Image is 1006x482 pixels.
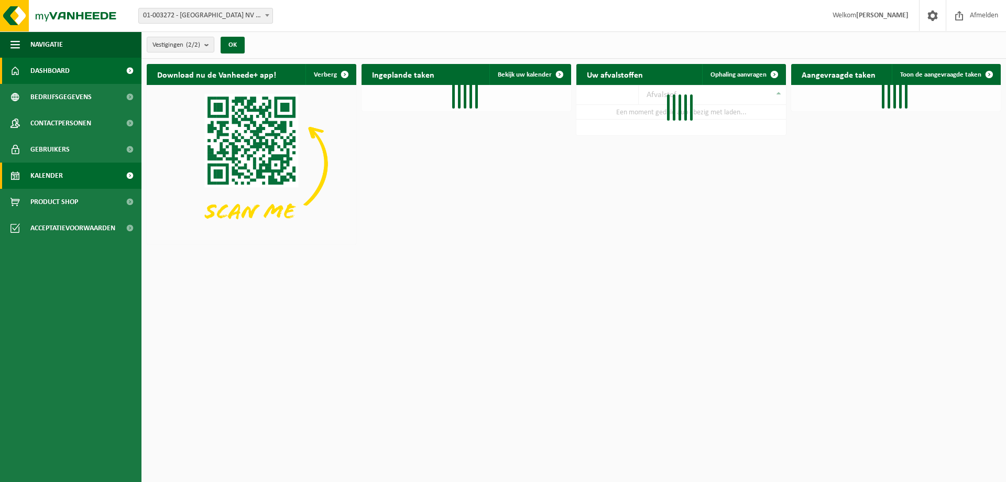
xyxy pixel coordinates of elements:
strong: [PERSON_NAME] [856,12,909,19]
span: Dashboard [30,58,70,84]
a: Ophaling aanvragen [702,64,785,85]
count: (2/2) [186,41,200,48]
span: Product Shop [30,189,78,215]
a: Bekijk uw kalender [489,64,570,85]
button: Vestigingen(2/2) [147,37,214,52]
span: Toon de aangevraagde taken [900,71,981,78]
span: Navigatie [30,31,63,58]
img: Download de VHEPlus App [147,85,356,242]
h2: Download nu de Vanheede+ app! [147,64,287,84]
span: Vestigingen [152,37,200,53]
span: Bekijk uw kalender [498,71,552,78]
button: OK [221,37,245,53]
span: 01-003272 - BELGOSUC NV - BEERNEM [139,8,272,23]
a: Toon de aangevraagde taken [892,64,1000,85]
span: Contactpersonen [30,110,91,136]
span: Bedrijfsgegevens [30,84,92,110]
span: Ophaling aanvragen [710,71,767,78]
h2: Aangevraagde taken [791,64,886,84]
button: Verberg [305,64,355,85]
span: Acceptatievoorwaarden [30,215,115,241]
h2: Uw afvalstoffen [576,64,653,84]
span: Gebruikers [30,136,70,163]
h2: Ingeplande taken [362,64,445,84]
span: 01-003272 - BELGOSUC NV - BEERNEM [138,8,273,24]
span: Verberg [314,71,337,78]
span: Kalender [30,163,63,189]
